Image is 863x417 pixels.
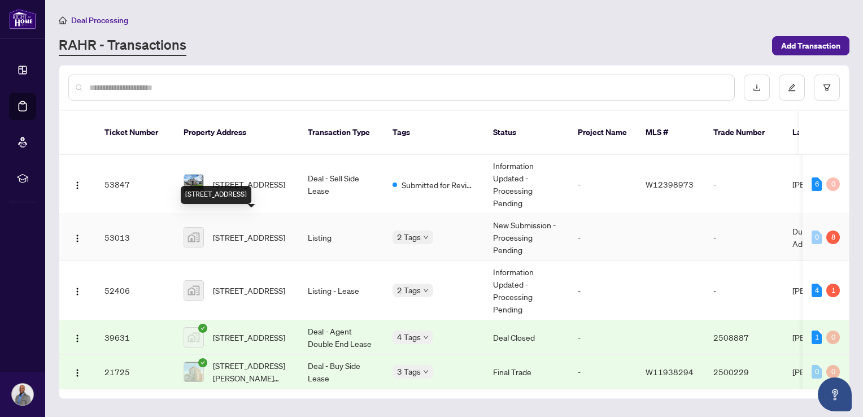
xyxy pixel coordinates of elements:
[184,328,203,347] img: thumbnail-img
[299,155,383,214] td: Deal - Sell Side Lease
[68,281,86,299] button: Logo
[68,175,86,193] button: Logo
[812,365,822,379] div: 0
[818,377,852,411] button: Open asap
[213,284,285,297] span: [STREET_ADDRESS]
[823,84,831,92] span: filter
[95,214,175,261] td: 53013
[198,324,207,333] span: check-circle
[423,369,429,375] span: down
[9,8,36,29] img: logo
[753,84,761,92] span: download
[484,111,569,155] th: Status
[484,261,569,320] td: Information Updated - Processing Pending
[826,284,840,297] div: 1
[637,111,704,155] th: MLS #
[423,288,429,293] span: down
[299,261,383,320] td: Listing - Lease
[397,284,421,297] span: 2 Tags
[184,175,203,194] img: thumbnail-img
[569,111,637,155] th: Project Name
[73,181,82,190] img: Logo
[814,75,840,101] button: filter
[812,331,822,344] div: 1
[812,177,822,191] div: 6
[569,155,637,214] td: -
[397,231,421,244] span: 2 Tags
[95,155,175,214] td: 53847
[184,281,203,300] img: thumbnail-img
[12,384,33,405] img: Profile Icon
[397,365,421,378] span: 3 Tags
[184,362,203,381] img: thumbnail-img
[826,365,840,379] div: 0
[213,178,285,190] span: [STREET_ADDRESS]
[704,355,783,389] td: 2500229
[95,111,175,155] th: Ticket Number
[704,320,783,355] td: 2508887
[213,231,285,244] span: [STREET_ADDRESS]
[95,355,175,389] td: 21725
[213,359,290,384] span: [STREET_ADDRESS][PERSON_NAME][PERSON_NAME][PERSON_NAME]
[95,261,175,320] td: 52406
[423,234,429,240] span: down
[484,155,569,214] td: Information Updated - Processing Pending
[704,261,783,320] td: -
[213,331,285,344] span: [STREET_ADDRESS]
[397,331,421,344] span: 4 Tags
[569,320,637,355] td: -
[484,214,569,261] td: New Submission - Processing Pending
[402,179,475,191] span: Submitted for Review
[59,16,67,24] span: home
[95,320,175,355] td: 39631
[299,320,383,355] td: Deal - Agent Double End Lease
[175,111,299,155] th: Property Address
[772,36,849,55] button: Add Transaction
[73,287,82,296] img: Logo
[744,75,770,101] button: download
[383,111,484,155] th: Tags
[68,328,86,346] button: Logo
[646,367,694,377] span: W11938294
[779,75,805,101] button: edit
[569,261,637,320] td: -
[299,111,383,155] th: Transaction Type
[73,234,82,243] img: Logo
[68,363,86,381] button: Logo
[569,355,637,389] td: -
[704,214,783,261] td: -
[826,331,840,344] div: 0
[812,284,822,297] div: 4
[646,179,694,189] span: W12398973
[704,155,783,214] td: -
[299,355,383,389] td: Deal - Buy Side Lease
[781,37,840,55] span: Add Transaction
[484,355,569,389] td: Final Trade
[181,186,251,204] div: [STREET_ADDRESS]
[788,84,796,92] span: edit
[812,231,822,244] div: 0
[73,368,82,377] img: Logo
[299,214,383,261] td: Listing
[71,15,128,25] span: Deal Processing
[184,228,203,247] img: thumbnail-img
[59,36,186,56] a: RAHR - Transactions
[423,335,429,340] span: down
[484,320,569,355] td: Deal Closed
[569,214,637,261] td: -
[73,334,82,343] img: Logo
[198,358,207,367] span: check-circle
[704,111,783,155] th: Trade Number
[826,231,840,244] div: 8
[826,177,840,191] div: 0
[68,228,86,246] button: Logo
